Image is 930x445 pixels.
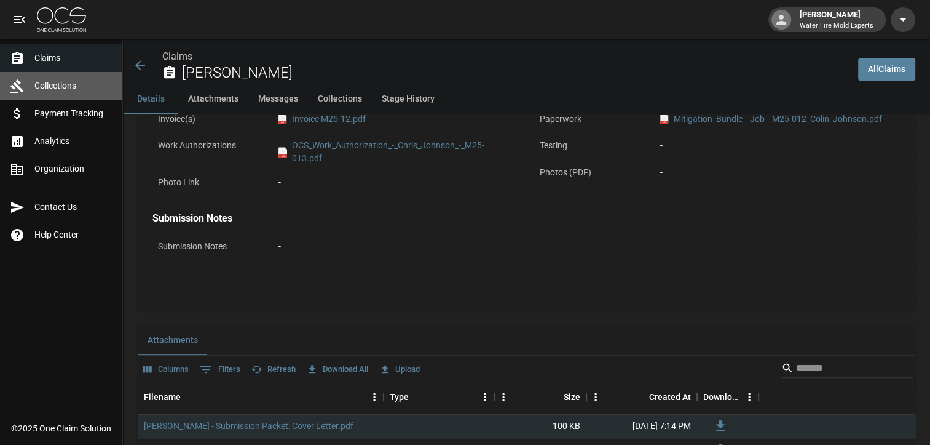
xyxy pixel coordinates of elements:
button: Show filters [197,359,243,379]
button: Menu [365,388,384,406]
img: ocs-logo-white-transparent.png [37,7,86,32]
h2: [PERSON_NAME] [182,64,848,82]
span: Organization [34,162,112,175]
div: Download [697,380,759,414]
p: Invoice(s) [152,107,263,131]
button: Collections [308,84,372,114]
div: [DATE] 7:14 PM [586,415,697,438]
div: - [660,139,896,152]
span: Analytics [34,135,112,148]
button: Refresh [248,360,299,379]
div: Type [390,380,409,414]
span: Payment Tracking [34,107,112,120]
div: © 2025 One Claim Solution [11,422,111,435]
button: Upload [376,360,423,379]
div: Filename [138,380,384,414]
p: Water Fire Mold Experts [800,21,873,31]
button: Select columns [140,360,192,379]
div: Created At [586,380,697,414]
a: pdfInvoice M25-12.pdf [278,113,366,126]
div: - [278,240,895,253]
div: - [660,166,896,179]
div: Type [384,380,494,414]
button: open drawer [7,7,32,32]
button: Menu [476,388,494,406]
button: Details [123,84,178,114]
button: Attachments [178,84,248,114]
a: pdfMitigation_Bundle__Job__M25-012_Colin_Johnson.pdf [660,113,882,126]
div: Size [494,380,586,414]
a: pdfOCS_Work_Authorization_-_Chris_Johnson_-_M25-013.pdf [278,139,514,165]
div: Size [564,380,580,414]
p: Photo Link [152,170,263,194]
div: Download [703,380,740,414]
p: Submission Notes [152,235,263,259]
button: Menu [494,388,513,406]
nav: breadcrumb [162,49,848,64]
p: Paperwork [534,107,645,131]
button: Menu [740,388,759,406]
span: Contact Us [34,201,112,214]
div: Filename [144,380,181,414]
span: Collections [34,79,112,92]
a: [PERSON_NAME] - Submission Packet: Cover Letter.pdf [144,420,353,432]
button: Menu [586,388,605,406]
div: related-list tabs [138,326,915,355]
span: Claims [34,52,112,65]
div: Search [781,358,913,380]
button: Messages [248,84,308,114]
p: Photos (PDF) [534,161,645,185]
p: Work Authorizations [152,134,263,158]
a: Claims [162,50,192,62]
h4: Submission Notes [152,212,900,225]
div: - [278,176,514,189]
p: Testing [534,134,645,158]
span: Help Center [34,228,112,241]
div: Created At [649,380,691,414]
div: 100 KB [494,415,586,438]
button: Stage History [372,84,444,114]
a: AllClaims [858,58,915,81]
button: Attachments [138,326,208,355]
button: Download All [304,360,371,379]
div: anchor tabs [123,84,930,114]
div: [PERSON_NAME] [795,9,878,31]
